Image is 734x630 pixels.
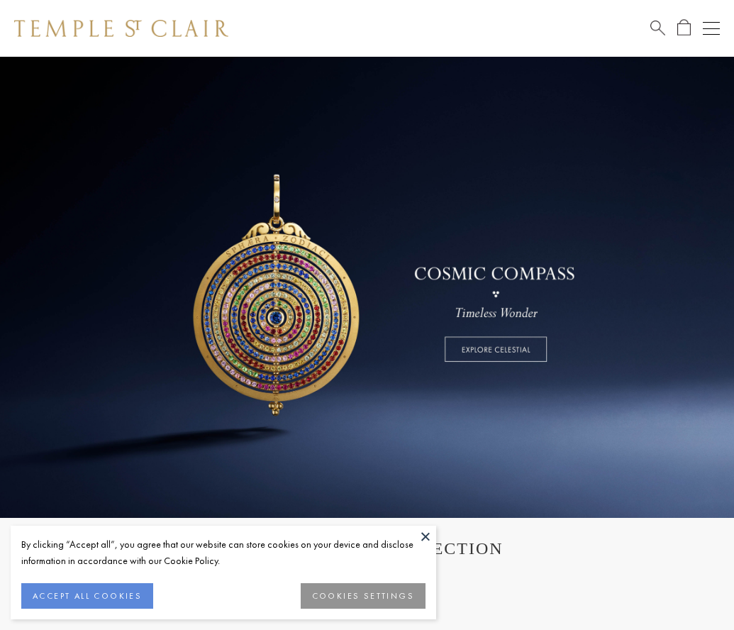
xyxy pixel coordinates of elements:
img: Temple St. Clair [14,20,228,37]
button: Open navigation [703,20,720,37]
a: Search [650,19,665,37]
div: By clicking “Accept all”, you agree that our website can store cookies on your device and disclos... [21,536,426,569]
a: Open Shopping Bag [677,19,691,37]
button: COOKIES SETTINGS [301,583,426,609]
button: ACCEPT ALL COOKIES [21,583,153,609]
